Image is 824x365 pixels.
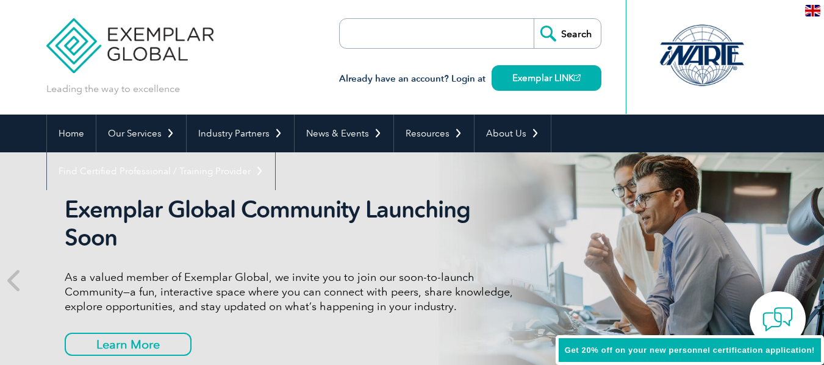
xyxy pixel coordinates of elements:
p: As a valued member of Exemplar Global, we invite you to join our soon-to-launch Community—a fun, ... [65,270,522,314]
img: en [805,5,820,16]
a: Industry Partners [187,115,294,152]
input: Search [534,19,601,48]
img: contact-chat.png [762,304,793,335]
a: Our Services [96,115,186,152]
a: Home [47,115,96,152]
a: Exemplar LINK [492,65,601,91]
a: Find Certified Professional / Training Provider [47,152,275,190]
img: open_square.png [574,74,581,81]
span: Get 20% off on your new personnel certification application! [565,346,815,355]
h3: Already have an account? Login at [339,71,601,87]
a: Resources [394,115,474,152]
h2: Exemplar Global Community Launching Soon [65,196,522,252]
a: Learn More [65,333,192,356]
a: About Us [475,115,551,152]
p: Leading the way to excellence [46,82,180,96]
a: News & Events [295,115,393,152]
